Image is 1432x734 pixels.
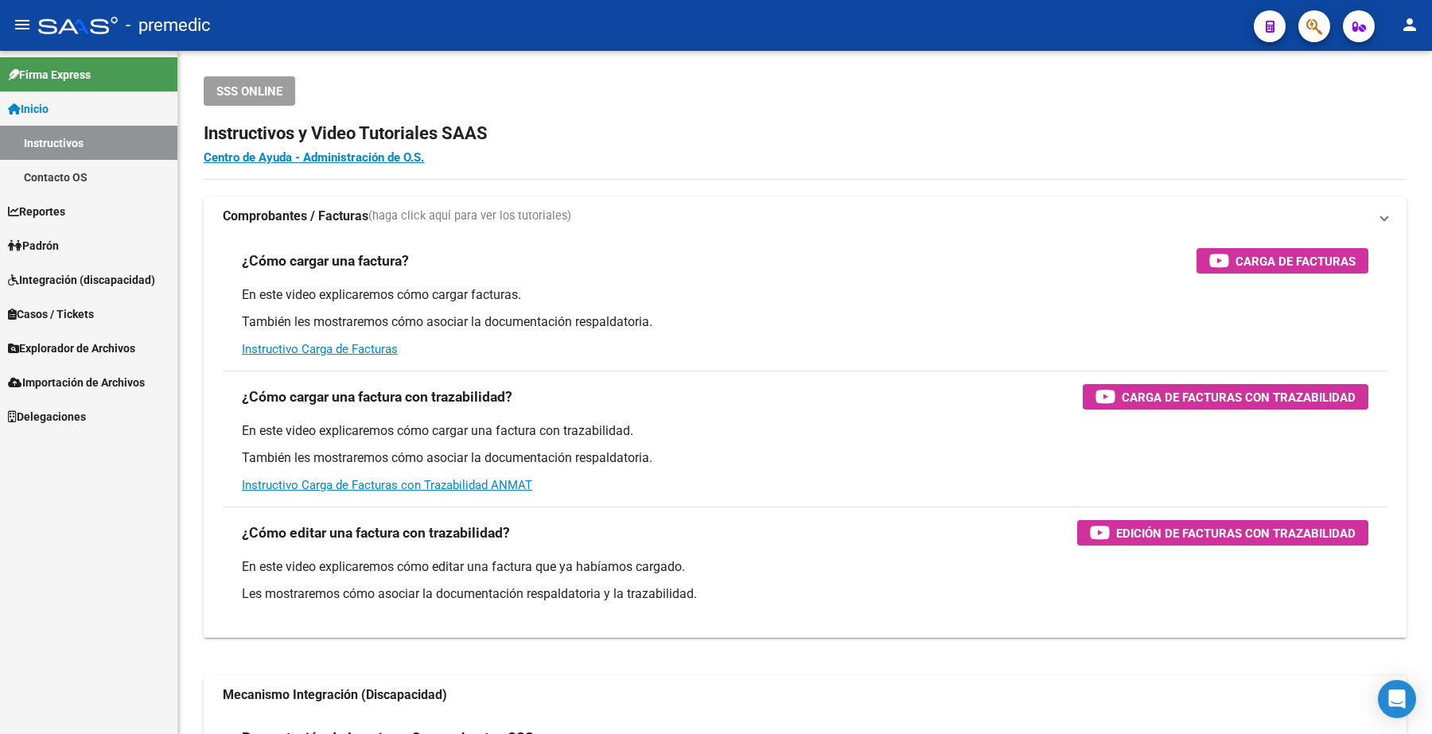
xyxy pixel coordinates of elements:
[242,478,532,492] a: Instructivo Carga de Facturas con Trazabilidad ANMAT
[1197,248,1368,274] button: Carga de Facturas
[216,84,282,99] span: SSS ONLINE
[8,340,135,357] span: Explorador de Archivos
[204,235,1407,638] div: Comprobantes / Facturas(haga click aquí para ver los tutoriales)
[204,76,295,106] button: SSS ONLINE
[204,150,424,165] a: Centro de Ayuda - Administración de O.S.
[126,8,211,43] span: - premedic
[8,408,86,425] span: Delegaciones
[223,686,447,704] strong: Mecanismo Integración (Discapacidad)
[1122,387,1356,407] span: Carga de Facturas con Trazabilidad
[242,313,1368,331] p: También les mostraremos cómo asociar la documentación respaldatoria.
[8,271,155,289] span: Integración (discapacidad)
[242,558,1368,576] p: En este video explicaremos cómo editar una factura que ya habíamos cargado.
[1235,251,1356,271] span: Carga de Facturas
[8,203,65,220] span: Reportes
[1077,520,1368,546] button: Edición de Facturas con Trazabilidad
[242,286,1368,304] p: En este video explicaremos cómo cargar facturas.
[1116,523,1356,543] span: Edición de Facturas con Trazabilidad
[8,305,94,323] span: Casos / Tickets
[242,422,1368,440] p: En este video explicaremos cómo cargar una factura con trazabilidad.
[1400,15,1419,34] mat-icon: person
[242,522,510,544] h3: ¿Cómo editar una factura con trazabilidad?
[8,66,91,83] span: Firma Express
[242,386,512,408] h3: ¿Cómo cargar una factura con trazabilidad?
[1083,384,1368,410] button: Carga de Facturas con Trazabilidad
[204,676,1407,714] mat-expansion-panel-header: Mecanismo Integración (Discapacidad)
[242,585,1368,603] p: Les mostraremos cómo asociar la documentación respaldatoria y la trazabilidad.
[242,449,1368,467] p: También les mostraremos cómo asociar la documentación respaldatoria.
[242,250,409,272] h3: ¿Cómo cargar una factura?
[223,208,368,225] strong: Comprobantes / Facturas
[13,15,32,34] mat-icon: menu
[8,237,59,254] span: Padrón
[204,118,1407,149] h2: Instructivos y Video Tutoriales SAAS
[204,197,1407,235] mat-expansion-panel-header: Comprobantes / Facturas(haga click aquí para ver los tutoriales)
[8,100,49,118] span: Inicio
[242,342,398,356] a: Instructivo Carga de Facturas
[8,374,145,391] span: Importación de Archivos
[368,208,571,225] span: (haga click aquí para ver los tutoriales)
[1378,680,1416,718] div: Open Intercom Messenger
